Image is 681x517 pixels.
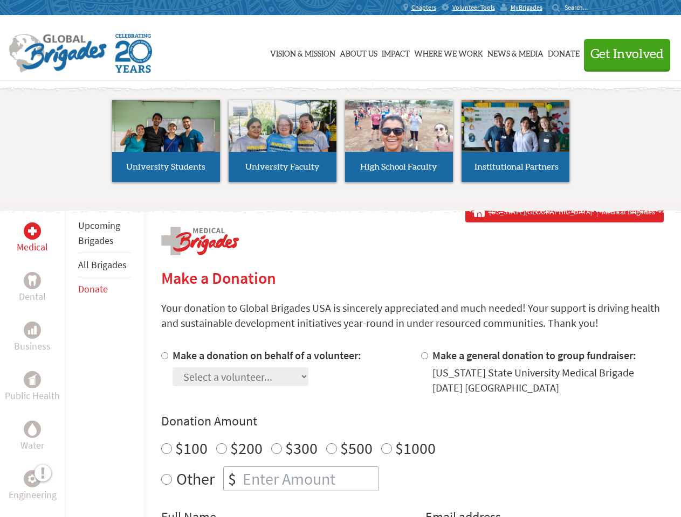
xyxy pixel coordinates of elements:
[78,277,131,301] li: Donate
[161,227,239,255] img: logo-medical.png
[78,253,131,277] li: All Brigades
[19,289,46,304] p: Dental
[78,214,131,253] li: Upcoming Brigades
[78,258,127,271] a: All Brigades
[240,467,379,491] input: Enter Amount
[161,301,664,331] p: Your donation to Global Brigades USA is sincerely appreciated and much needed! Your support is dr...
[360,163,437,171] span: High School Faculty
[24,222,41,240] div: Medical
[17,222,48,255] a: MedicalMedical
[230,438,263,458] label: $200
[584,39,670,69] button: Get Involved
[19,272,46,304] a: DentalDental
[411,3,436,12] span: Chapters
[511,3,542,12] span: MyBrigades
[115,34,152,73] img: Global Brigades Celebrating 20 Years
[462,100,569,182] a: Institutional Partners
[24,322,41,339] div: Business
[28,423,37,435] img: Water
[161,268,664,288] h2: Make a Donation
[173,348,361,362] label: Make a donation on behalf of a volunteer:
[224,467,240,491] div: $
[5,371,60,403] a: Public HealthPublic Health
[382,25,410,79] a: Impact
[24,470,41,487] div: Engineering
[14,322,51,354] a: BusinessBusiness
[28,227,37,235] img: Medical
[9,34,107,73] img: Global Brigades Logo
[112,100,220,172] img: menu_brigades_submenu_1.jpg
[487,25,544,79] a: News & Media
[548,25,580,79] a: Donate
[24,371,41,388] div: Public Health
[20,421,44,453] a: WaterWater
[285,438,318,458] label: $300
[28,474,37,483] img: Engineering
[270,25,335,79] a: Vision & Mission
[5,388,60,403] p: Public Health
[565,3,595,11] input: Search...
[28,275,37,285] img: Dental
[28,326,37,334] img: Business
[340,25,377,79] a: About Us
[20,438,44,453] p: Water
[14,339,51,354] p: Business
[175,438,208,458] label: $100
[462,100,569,172] img: menu_brigades_submenu_4.jpg
[432,365,664,395] div: [US_STATE] State University Medical Brigade [DATE] [GEOGRAPHIC_DATA]
[345,100,453,152] img: menu_brigades_submenu_3.jpg
[9,487,57,502] p: Engineering
[24,421,41,438] div: Water
[590,48,664,61] span: Get Involved
[9,470,57,502] a: EngineeringEngineering
[229,100,336,172] img: menu_brigades_submenu_2.jpg
[452,3,495,12] span: Volunteer Tools
[78,283,108,295] a: Donate
[17,240,48,255] p: Medical
[78,219,120,247] a: Upcoming Brigades
[126,163,205,171] span: University Students
[432,348,636,362] label: Make a general donation to group fundraiser:
[474,163,559,171] span: Institutional Partners
[340,438,373,458] label: $500
[395,438,436,458] label: $1000
[112,100,220,182] a: University Students
[229,100,336,182] a: University Faculty
[161,413,664,430] h4: Donation Amount
[345,100,453,182] a: High School Faculty
[176,466,215,491] label: Other
[414,25,483,79] a: Where We Work
[28,374,37,385] img: Public Health
[245,163,320,171] span: University Faculty
[24,272,41,289] div: Dental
